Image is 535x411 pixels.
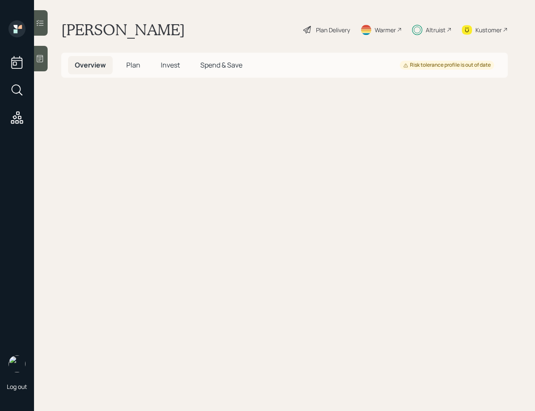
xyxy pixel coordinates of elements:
[126,60,140,70] span: Plan
[75,60,106,70] span: Overview
[200,60,242,70] span: Spend & Save
[403,62,491,69] div: Risk tolerance profile is out of date
[375,25,396,34] div: Warmer
[161,60,180,70] span: Invest
[7,383,27,391] div: Log out
[475,25,502,34] div: Kustomer
[426,25,446,34] div: Altruist
[316,25,350,34] div: Plan Delivery
[61,20,185,39] h1: [PERSON_NAME]
[9,355,26,372] img: retirable_logo.png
